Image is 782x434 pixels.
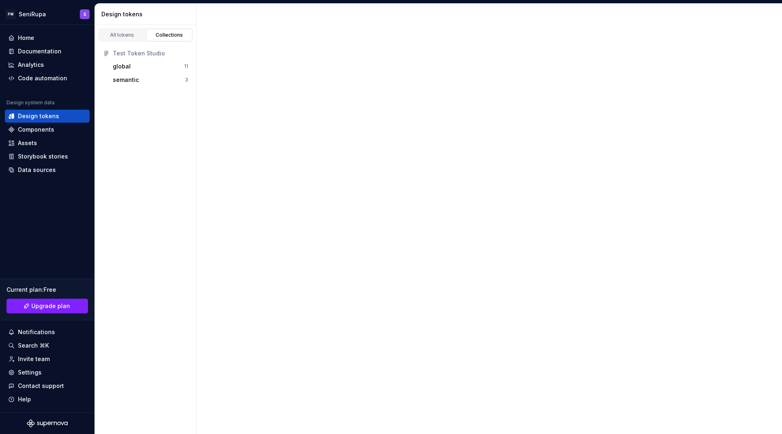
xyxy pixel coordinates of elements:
div: Components [18,126,54,134]
div: SeniRupa [19,10,46,18]
div: 3 [185,77,188,83]
a: Code automation [5,72,90,85]
div: Test Token Studio [113,49,188,57]
div: Code automation [18,74,67,82]
div: Search ⌘K [18,341,49,350]
svg: Supernova Logo [27,419,68,427]
a: Invite team [5,352,90,366]
div: All tokens [102,32,143,38]
div: Collections [149,32,190,38]
div: Contact support [18,382,64,390]
div: Invite team [18,355,50,363]
div: Settings [18,368,42,377]
div: Current plan : Free [7,286,88,294]
a: Documentation [5,45,90,58]
div: Analytics [18,61,44,69]
a: Home [5,31,90,44]
a: Upgrade plan [7,299,88,313]
div: Home [18,34,34,42]
div: Documentation [18,47,62,55]
a: Storybook stories [5,150,90,163]
div: Design tokens [101,10,193,18]
a: Design tokens [5,110,90,123]
button: Help [5,393,90,406]
a: Settings [5,366,90,379]
button: Search ⌘K [5,339,90,352]
button: PWSeniRupaS [2,5,93,23]
button: Notifications [5,326,90,339]
div: Notifications [18,328,55,336]
div: global [113,62,131,70]
div: PW [6,9,15,19]
a: Data sources [5,163,90,176]
div: S [83,11,86,18]
a: Analytics [5,58,90,71]
button: global11 [110,60,191,73]
button: Contact support [5,379,90,392]
div: Design system data [7,99,55,106]
a: Assets [5,137,90,150]
div: Help [18,395,31,403]
div: 11 [184,63,188,70]
div: semantic [113,76,139,84]
div: Data sources [18,166,56,174]
div: Design tokens [18,112,59,120]
a: Components [5,123,90,136]
span: Upgrade plan [31,302,70,310]
button: semantic3 [110,73,191,86]
div: Storybook stories [18,152,68,161]
div: Assets [18,139,37,147]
